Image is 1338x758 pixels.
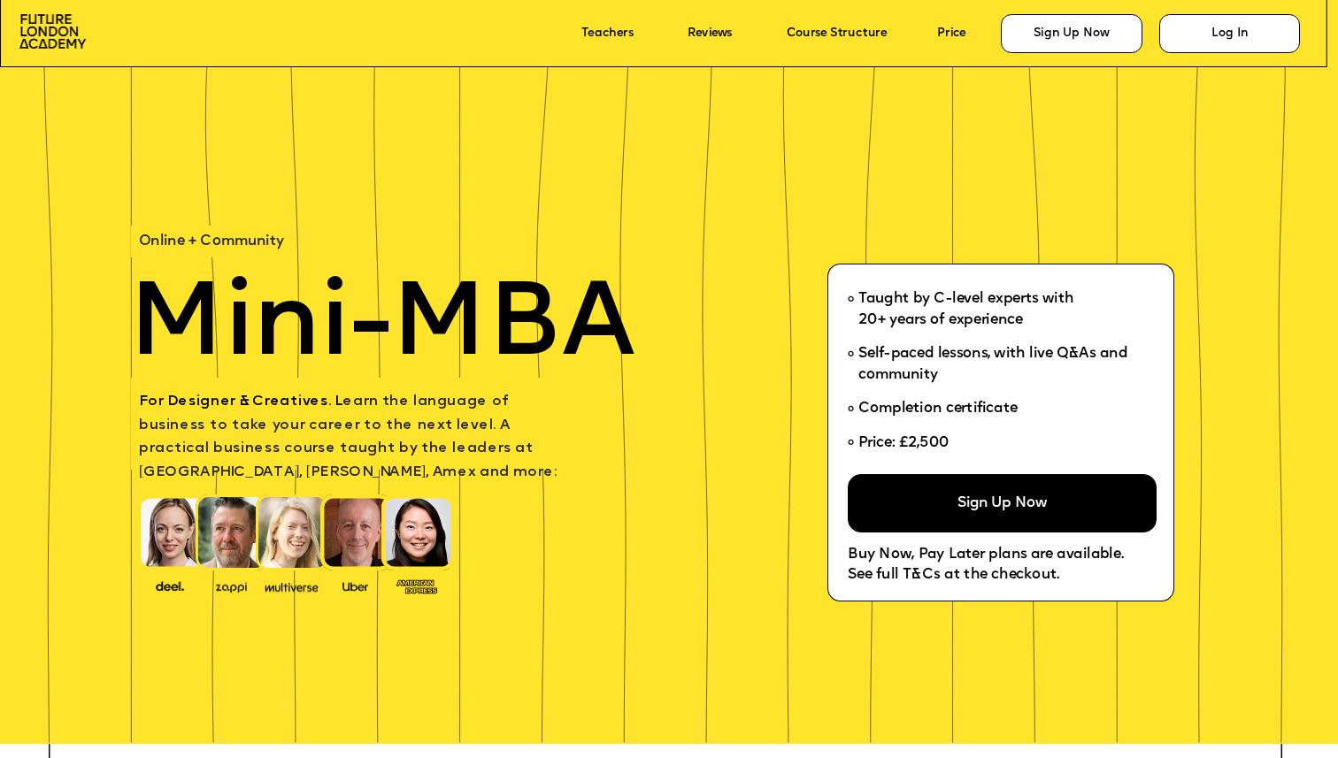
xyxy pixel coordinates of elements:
[937,27,965,41] a: Price
[139,394,342,409] span: For Designer & Creatives. L
[848,569,1059,583] span: See full T&Cs at the checkout.
[848,547,1124,562] span: Buy Now, Pay Later plans are available.
[858,347,1132,382] span: Self-paced lessons, with live Q&As and community
[390,576,442,595] img: image-93eab660-639c-4de6-957c-4ae039a0235a.png
[858,293,1074,328] span: Taught by C-level experts with 20+ years of experience
[139,394,557,479] span: earn the language of business to take your career to the next level. A practical business course ...
[329,578,381,593] img: image-99cff0b2-a396-4aab-8550-cf4071da2cb9.png
[143,577,196,593] img: image-388f4489-9820-4c53-9b08-f7df0b8d4ae2.png
[128,275,635,379] span: Mini-MBA
[787,27,888,41] a: Course Structure
[260,577,323,593] img: image-b7d05013-d886-4065-8d38-3eca2af40620.png
[205,578,258,593] img: image-b2f1584c-cbf7-4a77-bbe0-f56ae6ee31f2.png
[581,27,634,41] a: Teachers
[139,235,284,249] span: Online + Community
[858,436,950,450] span: Price: £2,500
[858,402,1018,416] span: Completion certificate
[19,14,86,48] img: image-aac980e9-41de-4c2d-a048-f29dd30a0068.png
[688,27,732,41] a: Reviews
